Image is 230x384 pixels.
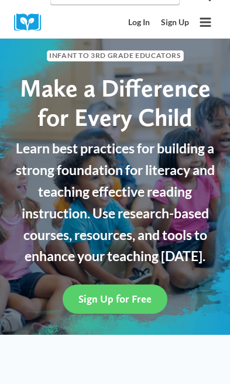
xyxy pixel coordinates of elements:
span: Make a Difference for Every Child [20,73,211,132]
button: Open menu [195,12,216,33]
a: Sign Up [155,12,194,33]
span: Infant to 3rd Grade Educators [47,50,184,61]
span: Sign Up for Free [78,293,152,305]
img: Cox Campus [14,13,49,32]
nav: Secondary Mobile Navigation [122,12,194,33]
p: Learn best practices for building a strong foundation for literacy and teaching effective reading... [12,138,218,267]
a: Log In [122,12,155,33]
a: Sign Up for Free [63,284,167,313]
